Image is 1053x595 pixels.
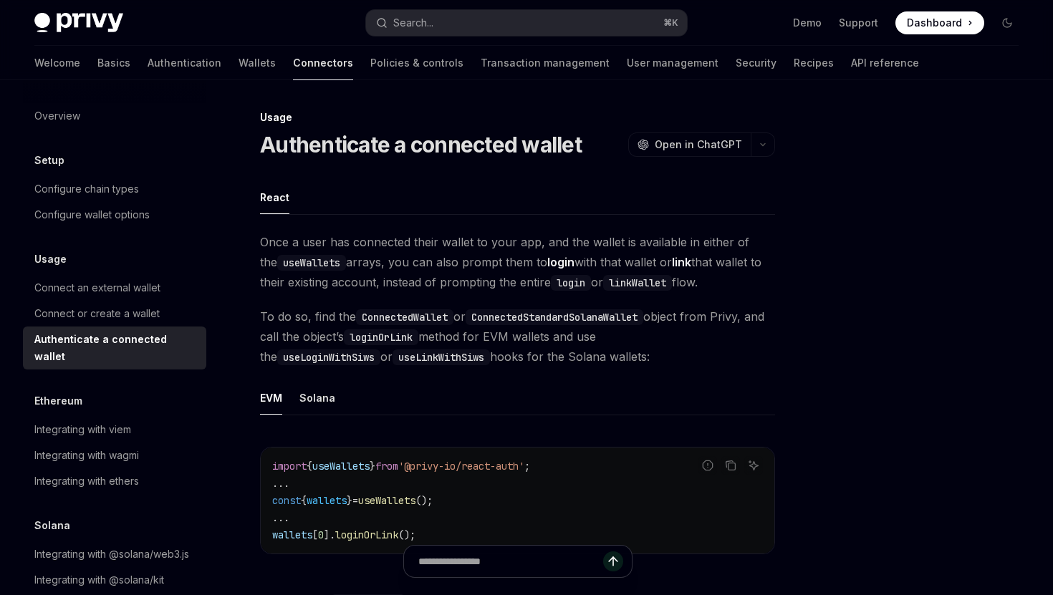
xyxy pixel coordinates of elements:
h5: Ethereum [34,392,82,410]
h5: Solana [34,517,70,534]
div: Overview [34,107,80,125]
h5: Setup [34,152,64,169]
span: ]. [324,528,335,541]
div: Integrating with viem [34,421,131,438]
strong: login [547,255,574,269]
a: Support [839,16,878,30]
span: (); [415,494,433,507]
a: Connectors [293,46,353,80]
a: User management [627,46,718,80]
span: ... [272,511,289,524]
div: EVM [260,381,282,415]
a: Connect or create a wallet [23,301,206,326]
div: Configure wallet options [34,206,150,223]
div: Solana [299,381,335,415]
span: { [301,494,307,507]
span: useWallets [358,494,415,507]
a: Integrating with @solana/web3.js [23,541,206,567]
a: API reference [851,46,919,80]
a: Dashboard [895,11,984,34]
span: To do so, find the or object from Privy, and call the object’s method for EVM wallets and use the... [260,306,775,367]
a: Configure wallet options [23,202,206,228]
button: Ask AI [744,456,763,475]
code: ConnectedWallet [356,309,453,325]
span: ; [524,460,530,473]
a: Policies & controls [370,46,463,80]
span: wallets [307,494,347,507]
span: loginOrLink [335,528,398,541]
a: Security [736,46,776,80]
button: Toggle dark mode [996,11,1019,34]
span: ... [272,477,289,490]
a: Integrating with @solana/kit [23,567,206,593]
span: 0 [318,528,324,541]
span: [ [312,528,318,541]
span: const [272,494,301,507]
span: import [272,460,307,473]
a: Overview [23,103,206,129]
code: loginOrLink [344,329,418,345]
a: Wallets [239,46,276,80]
a: Integrating with viem [23,417,206,442]
code: login [551,275,591,291]
a: Configure chain types [23,176,206,202]
span: from [375,460,398,473]
span: } [370,460,375,473]
code: useLoginWithSiws [277,349,380,365]
a: Recipes [794,46,834,80]
div: Integrating with @solana/kit [34,571,164,589]
button: Open in ChatGPT [628,132,751,157]
a: Integrating with wagmi [23,442,206,468]
code: useWallets [277,255,346,271]
span: Open in ChatGPT [655,137,742,152]
span: Dashboard [907,16,962,30]
button: Open search [366,10,686,36]
h1: Authenticate a connected wallet [260,132,582,158]
code: ConnectedStandardSolanaWallet [466,309,643,325]
span: { [307,460,312,473]
div: Integrating with ethers [34,473,139,490]
div: Integrating with wagmi [34,447,139,464]
a: Integrating with ethers [23,468,206,494]
code: useLinkWithSiws [393,349,490,365]
span: wallets [272,528,312,541]
div: Search... [393,14,433,32]
span: useWallets [312,460,370,473]
a: Authenticate a connected wallet [23,326,206,369]
div: Connect or create a wallet [34,305,160,322]
strong: link [672,255,691,269]
a: Transaction management [481,46,610,80]
div: Connect an external wallet [34,279,160,296]
a: Basics [97,46,130,80]
button: Copy the contents from the code block [721,456,740,475]
div: Authenticate a connected wallet [34,331,198,365]
button: Report incorrect code [698,456,717,475]
div: Integrating with @solana/web3.js [34,546,189,563]
div: Usage [260,110,775,125]
button: Send message [603,551,623,571]
span: '@privy-io/react-auth' [398,460,524,473]
img: dark logo [34,13,123,33]
span: (); [398,528,415,541]
code: linkWallet [603,275,672,291]
a: Connect an external wallet [23,275,206,301]
h5: Usage [34,251,67,268]
a: Welcome [34,46,80,80]
input: Ask a question... [418,546,603,577]
span: ⌘ K [663,17,678,29]
span: = [352,494,358,507]
a: Demo [793,16,822,30]
div: React [260,180,289,214]
a: Authentication [148,46,221,80]
span: Once a user has connected their wallet to your app, and the wallet is available in either of the ... [260,232,775,292]
div: Configure chain types [34,180,139,198]
span: } [347,494,352,507]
